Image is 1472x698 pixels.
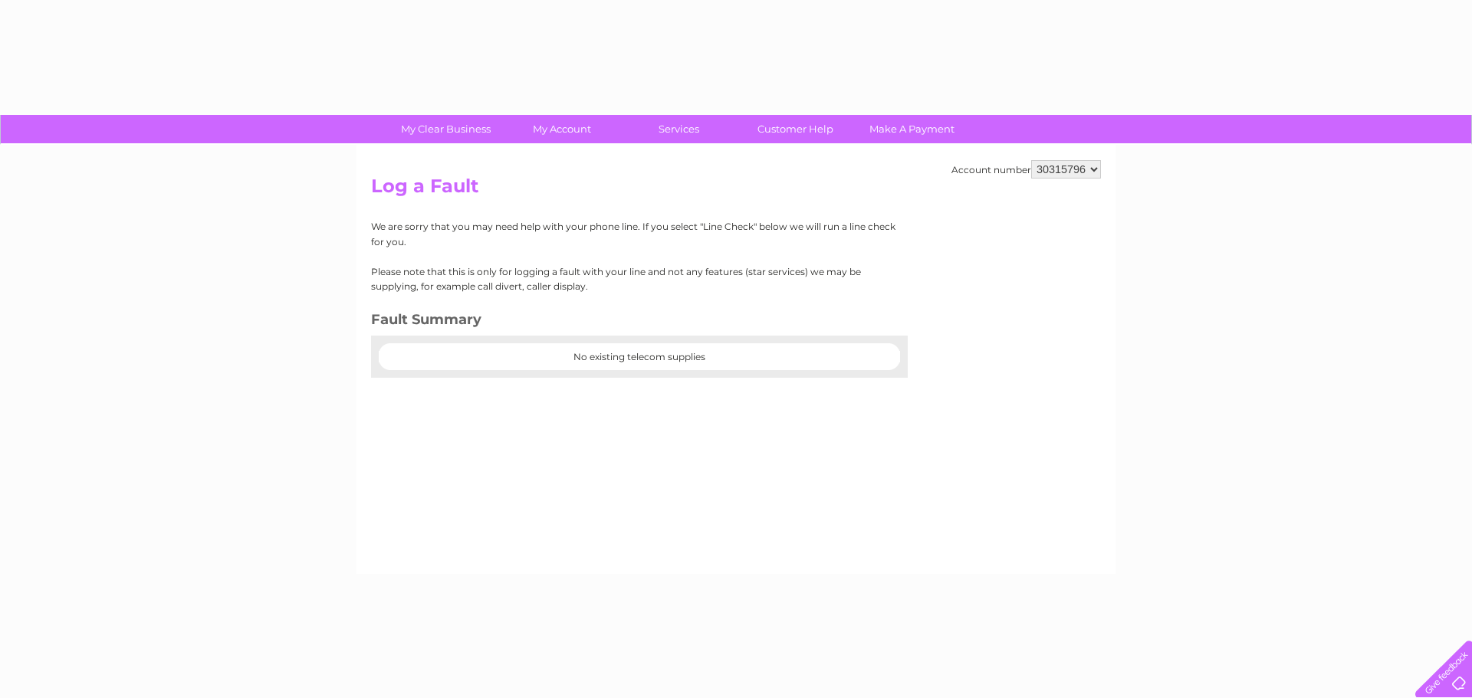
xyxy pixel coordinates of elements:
[849,115,975,143] a: Make A Payment
[499,115,626,143] a: My Account
[951,160,1101,179] div: Account number
[732,115,859,143] a: Customer Help
[379,352,900,362] center: No existing telecom supplies
[371,175,1101,205] h2: Log a Fault
[371,309,896,336] h3: Fault Summary
[371,264,896,293] p: Please note that this is only for logging a fault with your line and not any features (star servi...
[383,115,509,143] a: My Clear Business
[616,115,742,143] a: Services
[371,219,896,248] p: We are sorry that you may need help with your phone line. If you select "Line Check" below we wil...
